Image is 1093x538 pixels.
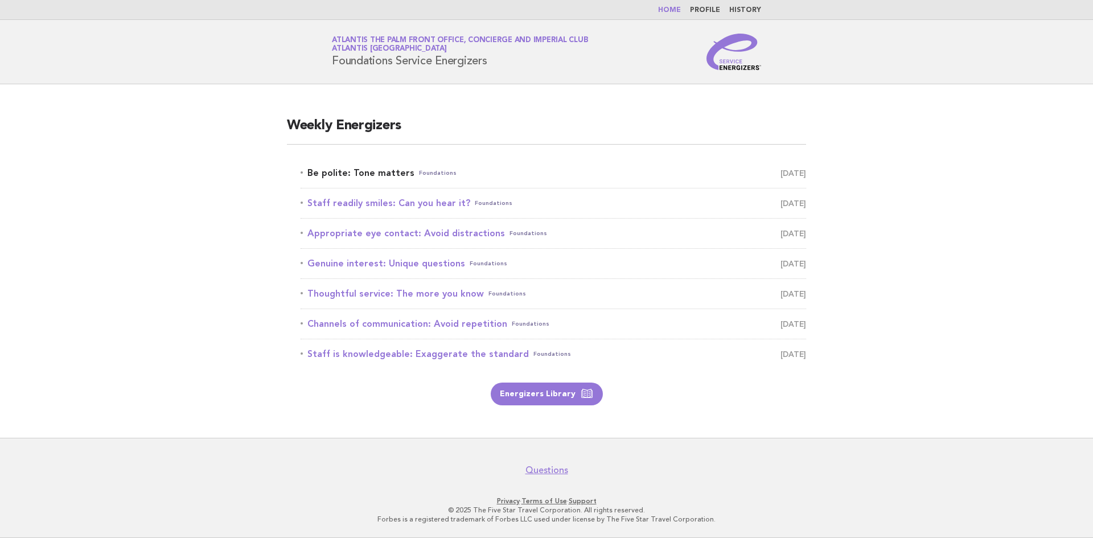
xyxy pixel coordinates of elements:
[512,316,549,332] span: Foundations
[706,34,761,70] img: Service Energizers
[301,256,806,272] a: Genuine interest: Unique questionsFoundations [DATE]
[332,36,588,52] a: Atlantis The Palm Front Office, Concierge and Imperial ClubAtlantis [GEOGRAPHIC_DATA]
[470,256,507,272] span: Foundations
[497,497,520,505] a: Privacy
[525,465,568,476] a: Questions
[198,506,895,515] p: © 2025 The Five Star Travel Corporation. All rights reserved.
[301,286,806,302] a: Thoughtful service: The more you knowFoundations [DATE]
[419,165,457,181] span: Foundations
[521,497,567,505] a: Terms of Use
[729,7,761,14] a: History
[533,346,571,362] span: Foundations
[332,37,588,67] h1: Foundations Service Energizers
[287,117,806,145] h2: Weekly Energizers
[658,7,681,14] a: Home
[475,195,512,211] span: Foundations
[780,256,806,272] span: [DATE]
[780,225,806,241] span: [DATE]
[569,497,597,505] a: Support
[488,286,526,302] span: Foundations
[780,195,806,211] span: [DATE]
[690,7,720,14] a: Profile
[301,165,806,181] a: Be polite: Tone mattersFoundations [DATE]
[332,46,447,53] span: Atlantis [GEOGRAPHIC_DATA]
[491,383,603,405] a: Energizers Library
[301,225,806,241] a: Appropriate eye contact: Avoid distractionsFoundations [DATE]
[301,316,806,332] a: Channels of communication: Avoid repetitionFoundations [DATE]
[780,286,806,302] span: [DATE]
[509,225,547,241] span: Foundations
[198,496,895,506] p: · ·
[780,346,806,362] span: [DATE]
[301,346,806,362] a: Staff is knowledgeable: Exaggerate the standardFoundations [DATE]
[198,515,895,524] p: Forbes is a registered trademark of Forbes LLC used under license by The Five Star Travel Corpora...
[780,165,806,181] span: [DATE]
[301,195,806,211] a: Staff readily smiles: Can you hear it?Foundations [DATE]
[780,316,806,332] span: [DATE]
